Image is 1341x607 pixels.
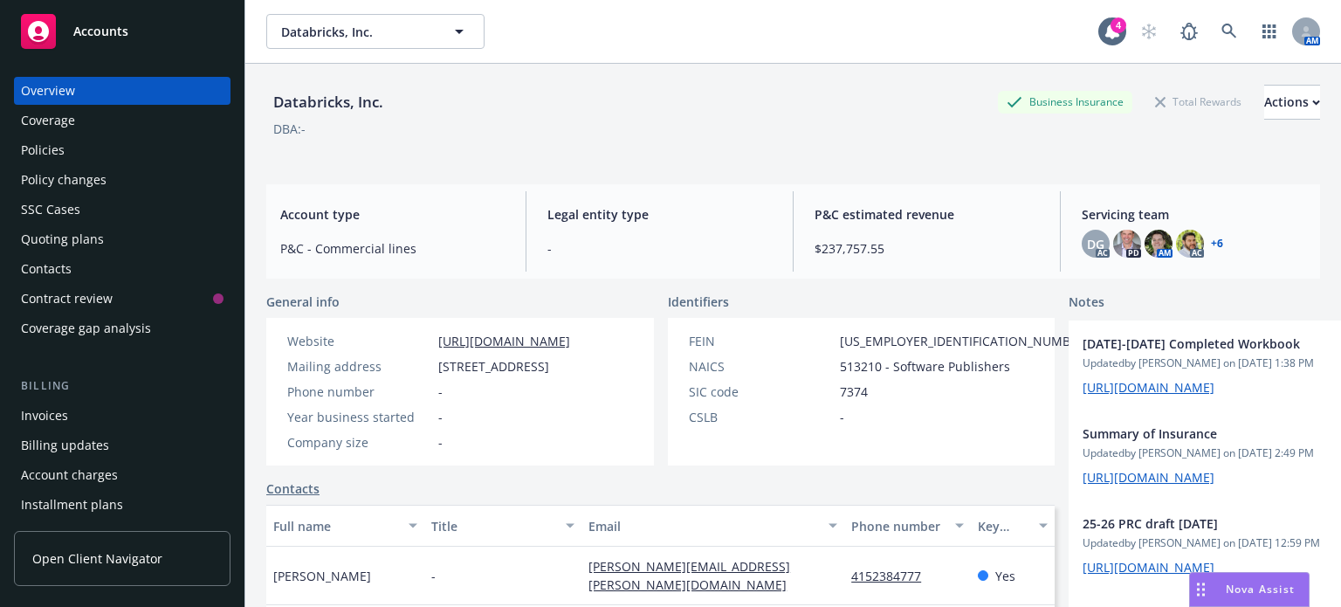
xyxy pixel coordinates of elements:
button: Nova Assist [1189,572,1310,607]
a: Billing updates [14,431,230,459]
div: Contract review [21,285,113,313]
a: [PERSON_NAME][EMAIL_ADDRESS][PERSON_NAME][DOMAIN_NAME] [588,558,801,593]
div: Mailing address [287,357,431,376]
button: Databricks, Inc. [266,14,485,49]
span: [PERSON_NAME] [273,567,371,585]
a: Search [1212,14,1247,49]
img: photo [1145,230,1173,258]
span: DG [1087,235,1104,253]
span: Accounts [73,24,128,38]
a: Contacts [14,255,230,283]
div: Total Rewards [1146,91,1250,113]
div: Key contact [978,517,1028,535]
a: Quoting plans [14,225,230,253]
div: Business Insurance [998,91,1132,113]
img: photo [1113,230,1141,258]
a: [URL][DOMAIN_NAME] [1083,379,1214,396]
span: General info [266,293,340,311]
a: Overview [14,77,230,105]
img: photo [1176,230,1204,258]
span: - [547,239,772,258]
a: Policy changes [14,166,230,194]
span: Servicing team [1082,205,1306,224]
a: [URL][DOMAIN_NAME] [1083,469,1214,486]
div: Contacts [21,255,72,283]
a: +6 [1211,238,1223,249]
div: SIC code [689,383,833,401]
span: - [438,383,443,401]
div: Databricks, Inc. [266,91,390,114]
button: Title [424,505,582,547]
span: $237,757.55 [815,239,1039,258]
span: Legal entity type [547,205,772,224]
a: Account charges [14,461,230,489]
a: Report a Bug [1172,14,1207,49]
div: 4 [1111,17,1126,33]
span: Yes [995,567,1015,585]
span: [DATE]-[DATE] Completed Workbook [1083,335,1341,353]
a: Accounts [14,7,230,56]
span: Databricks, Inc. [281,23,432,41]
div: Drag to move [1190,573,1212,606]
span: P&C - Commercial lines [280,239,505,258]
div: Company size [287,433,431,452]
a: Policies [14,136,230,164]
div: Actions [1264,86,1320,119]
div: Billing updates [21,431,109,459]
a: [URL][DOMAIN_NAME] [1083,559,1214,576]
div: FEIN [689,332,833,350]
div: Email [588,517,818,535]
span: Notes [1069,293,1104,314]
span: Open Client Navigator [32,549,162,568]
div: Policies [21,136,65,164]
a: [URL][DOMAIN_NAME] [438,333,570,349]
div: Website [287,332,431,350]
div: Installment plans [21,491,123,519]
span: 513210 - Software Publishers [840,357,1010,376]
span: Identifiers [668,293,729,311]
span: Summary of Insurance [1083,424,1341,443]
span: - [840,408,844,426]
div: Policy changes [21,166,107,194]
div: Year business started [287,408,431,426]
div: Account charges [21,461,118,489]
span: - [438,433,443,452]
div: Coverage [21,107,75,135]
div: DBA: - [273,120,306,138]
div: Phone number [287,383,431,401]
span: [STREET_ADDRESS] [438,357,549,376]
a: 4152384777 [851,568,935,584]
div: SSC Cases [21,196,80,224]
div: Invoices [21,402,68,430]
button: Email [581,505,844,547]
button: Phone number [844,505,970,547]
a: Coverage gap analysis [14,314,230,342]
a: Start snowing [1131,14,1166,49]
a: Contract review [14,285,230,313]
a: Switch app [1252,14,1287,49]
span: P&C estimated revenue [815,205,1039,224]
button: Key contact [971,505,1055,547]
span: - [431,567,436,585]
div: Full name [273,517,398,535]
span: 25-26 PRC draft [DATE] [1083,514,1341,533]
span: Nova Assist [1226,582,1295,597]
span: 7374 [840,383,868,401]
div: Coverage gap analysis [21,314,151,342]
div: Title [431,517,556,535]
div: NAICS [689,357,833,376]
button: Full name [266,505,424,547]
a: Coverage [14,107,230,135]
div: Quoting plans [21,225,104,253]
span: - [438,408,443,426]
div: CSLB [689,408,833,426]
span: Account type [280,205,505,224]
a: SSC Cases [14,196,230,224]
a: Contacts [266,479,320,498]
button: Actions [1264,85,1320,120]
span: [US_EMPLOYER_IDENTIFICATION_NUMBER] [840,332,1090,350]
div: Phone number [851,517,944,535]
a: Installment plans [14,491,230,519]
div: Billing [14,377,230,395]
a: Invoices [14,402,230,430]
